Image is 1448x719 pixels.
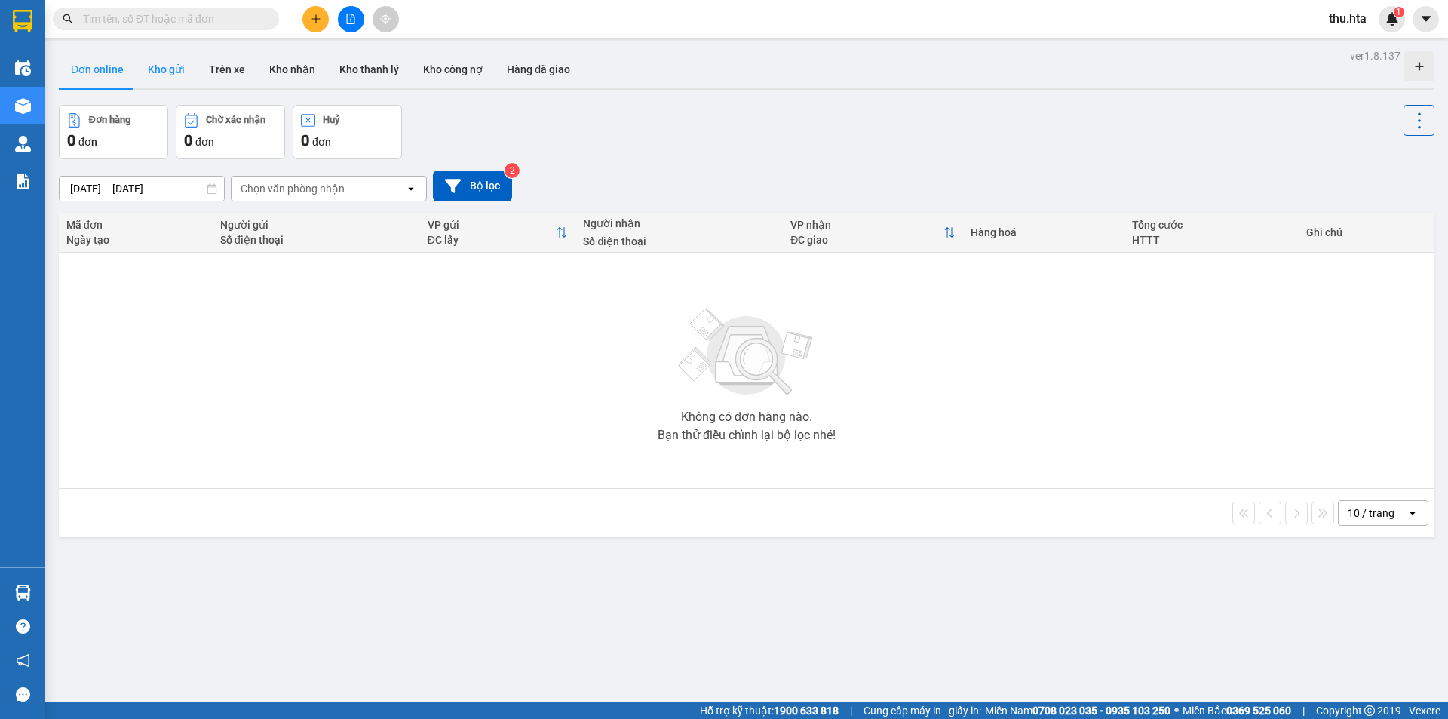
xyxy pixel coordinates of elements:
div: Huỷ [323,115,339,125]
div: Chờ xác nhận [206,115,265,125]
div: Số điện thoại [220,234,413,246]
div: Ghi chú [1306,226,1427,238]
span: 0 [67,131,75,149]
div: Tạo kho hàng mới [1404,51,1434,81]
button: Kho công nợ [411,51,495,88]
button: Chờ xác nhận0đơn [176,105,285,159]
div: Số điện thoại [583,235,775,247]
img: svg+xml;base64,PHN2ZyBjbGFzcz0ibGlzdC1wbHVnX19zdmciIHhtbG5zPSJodHRwOi8vd3d3LnczLm9yZy8yMDAwL3N2Zy... [671,300,822,405]
th: Toggle SortBy [783,213,962,253]
input: Tìm tên, số ĐT hoặc mã đơn [83,11,261,27]
span: search [63,14,73,24]
div: ĐC giao [790,234,943,246]
span: Miền Bắc [1183,702,1291,719]
span: message [16,687,30,702]
div: Đơn hàng [89,115,130,125]
button: aim [373,6,399,32]
sup: 2 [505,163,520,178]
button: Kho nhận [257,51,327,88]
span: đơn [195,136,214,148]
button: Kho thanh lý [327,51,411,88]
span: copyright [1364,705,1375,716]
span: question-circle [16,619,30,634]
img: logo-vxr [13,10,32,32]
span: notification [16,653,30,668]
button: Huỷ0đơn [293,105,402,159]
sup: 1 [1394,7,1404,17]
span: Hỗ trợ kỹ thuật: [700,702,839,719]
svg: open [405,183,417,195]
div: Bạn thử điều chỉnh lại bộ lọc nhé! [658,429,836,441]
strong: 0369 525 060 [1226,705,1291,717]
div: Tổng cước [1132,219,1290,231]
button: Đơn online [59,51,136,88]
button: Trên xe [197,51,257,88]
div: Mã đơn [66,219,205,231]
div: Ngày tạo [66,234,205,246]
span: 1 [1396,7,1401,17]
div: Chọn văn phòng nhận [241,181,345,196]
button: Kho gửi [136,51,197,88]
span: plus [311,14,321,24]
span: Miền Nam [985,702,1170,719]
span: thu.hta [1317,9,1379,28]
img: warehouse-icon [15,98,31,114]
th: Toggle SortBy [420,213,576,253]
span: aim [380,14,391,24]
span: 0 [184,131,192,149]
span: | [850,702,852,719]
div: VP nhận [790,219,943,231]
span: đơn [312,136,331,148]
img: warehouse-icon [15,60,31,76]
button: file-add [338,6,364,32]
button: caret-down [1413,6,1439,32]
span: caret-down [1419,12,1433,26]
div: Người gửi [220,219,413,231]
div: VP gửi [428,219,557,231]
span: đơn [78,136,97,148]
div: ver 1.8.137 [1350,48,1400,64]
strong: 1900 633 818 [774,705,839,717]
span: | [1302,702,1305,719]
img: warehouse-icon [15,136,31,152]
button: Đơn hàng0đơn [59,105,168,159]
div: ĐC lấy [428,234,557,246]
input: Select a date range. [60,177,224,201]
img: solution-icon [15,174,31,189]
div: Không có đơn hàng nào. [681,411,812,423]
button: Bộ lọc [433,171,512,201]
div: 10 / trang [1348,505,1394,521]
button: Hàng đã giao [495,51,582,88]
img: warehouse-icon [15,585,31,601]
span: file-add [345,14,356,24]
img: icon-new-feature [1385,12,1399,26]
span: Cung cấp máy in - giấy in: [864,702,981,719]
button: plus [302,6,329,32]
div: Hàng hoá [971,226,1118,238]
svg: open [1407,507,1419,519]
strong: 0708 023 035 - 0935 103 250 [1032,705,1170,717]
div: Người nhận [583,217,775,229]
span: 0 [301,131,309,149]
div: HTTT [1132,234,1290,246]
span: ⚪️ [1174,708,1179,714]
